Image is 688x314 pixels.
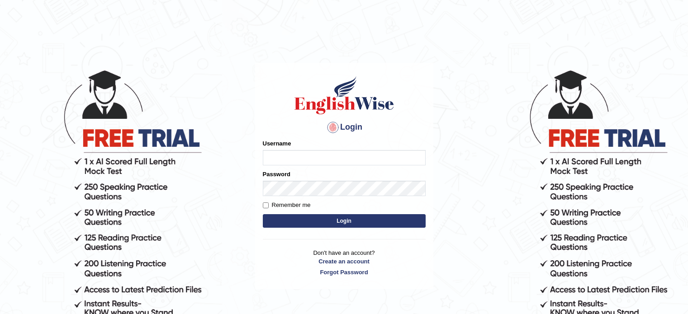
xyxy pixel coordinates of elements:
a: Forgot Password [263,268,426,277]
a: Create an account [263,257,426,266]
label: Password [263,170,290,178]
img: Logo of English Wise sign in for intelligent practice with AI [293,75,396,116]
label: Username [263,139,291,148]
label: Remember me [263,201,311,210]
p: Don't have an account? [263,248,426,277]
input: Remember me [263,202,269,208]
h4: Login [263,120,426,135]
button: Login [263,214,426,228]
